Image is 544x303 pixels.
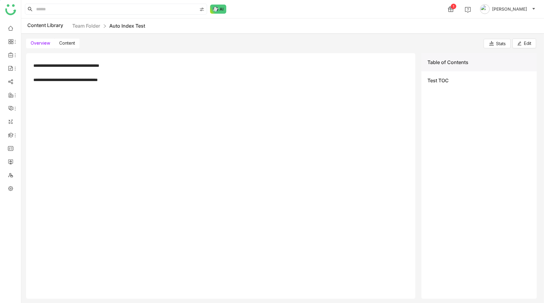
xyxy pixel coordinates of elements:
[488,40,495,46] img: stats.svg
[5,4,16,15] img: logo
[210,5,226,14] img: ask-buddy-normal.svg
[451,4,456,9] div: 1
[465,7,471,13] img: help.svg
[27,22,145,30] div: Content Library
[199,7,204,12] img: search-type.svg
[421,53,537,71] div: Table of Contents
[480,4,490,14] img: avatar
[524,40,531,47] span: Edit
[488,40,506,47] div: Stats
[72,23,100,29] a: Team Folder
[479,4,537,14] button: [PERSON_NAME]
[512,39,536,48] button: Edit
[31,40,50,46] span: Overview
[109,23,145,29] a: Auto Index Test
[427,77,531,83] div: Test TOC
[59,40,75,46] span: Content
[492,6,527,12] span: [PERSON_NAME]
